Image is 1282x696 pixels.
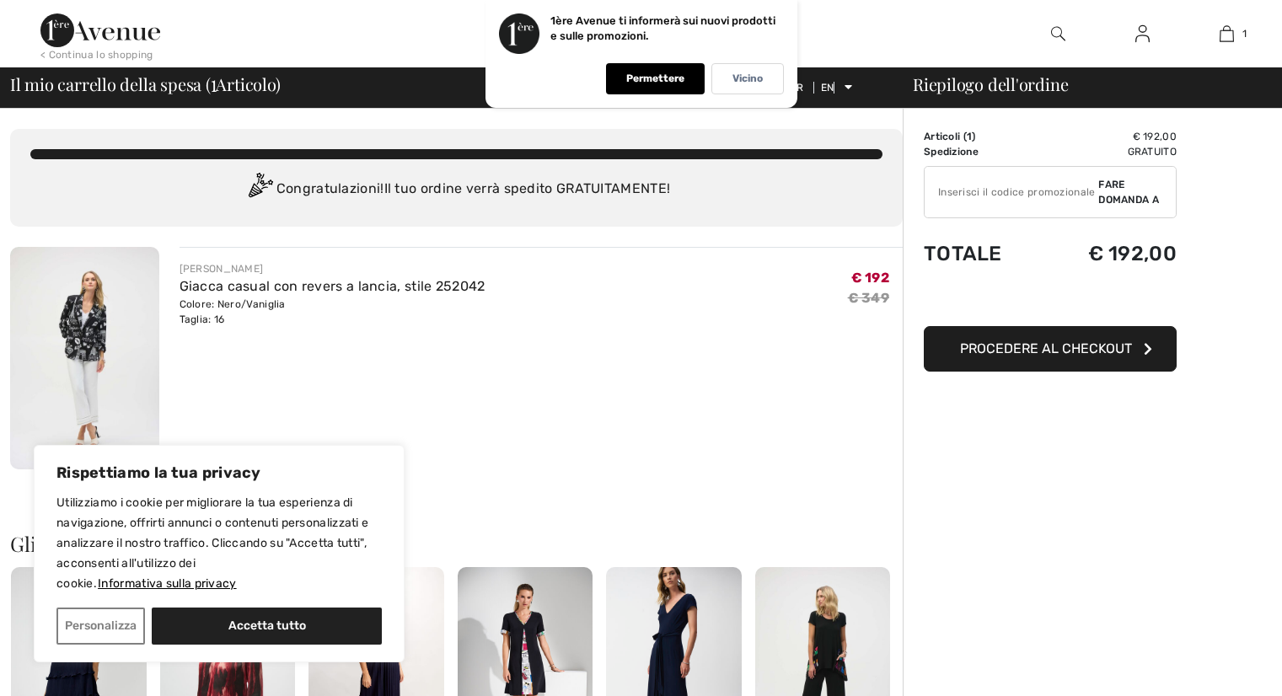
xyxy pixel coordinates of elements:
[924,146,979,158] font: Spedizione
[626,72,684,84] font: Permettere
[924,242,1002,265] font: Totale
[925,167,1098,217] input: Codice promozionale
[180,278,485,294] a: Giacca casual con revers a lancia, stile 252042
[1220,24,1234,44] img: La mia borsa
[924,131,967,142] font: Articoli (
[228,618,306,633] font: Accetta tutto
[10,530,349,557] font: Gli acquirenti hanno anche acquistato
[56,463,261,482] font: Rispettiamo la tua privacy
[276,180,384,196] font: Congratulazioni!
[1122,24,1163,45] a: Registrazione
[550,14,775,42] font: 1ère Avenue ti informerà sui nuovi prodotti e sulle promozioni.
[180,263,264,275] font: [PERSON_NAME]
[960,340,1132,356] font: Procedere al checkout
[10,72,211,95] font: Il mio carrello della spesa (
[1088,242,1177,265] font: € 192,00
[913,72,1068,95] font: Riepilogo dell'ordine
[243,173,276,206] img: Congratulation2.svg
[384,180,671,196] font: Il tuo ordine verrà spedito GRATUITAMENTE!
[848,290,890,306] font: € 349
[40,49,153,61] font: < Continua lo shopping
[1135,24,1150,44] img: Le mie informazioni
[967,131,972,142] font: 1
[97,576,238,592] a: Privacy Policy
[732,72,763,84] font: Vicino
[34,445,405,662] div: Rispettiamo la tua privacy
[1133,131,1177,142] font: € 192,00
[972,131,975,142] font: )
[1098,179,1159,206] font: Fare domanda a
[10,247,159,469] img: Giacca casual con revers a lancia, stile 252042
[924,282,1177,320] iframe: PayPal
[180,298,286,310] font: Colore: Nero/Vaniglia
[924,326,1177,372] button: Procedere al checkout
[1051,24,1065,44] img: cerca nel sito web
[1242,28,1247,40] font: 1
[56,608,145,645] button: Personalizza
[1128,146,1177,158] font: Gratuito
[56,495,368,591] font: Utilizziamo i cookie per migliorare la tua esperienza di navigazione, offrirti annunci o contenut...
[1185,24,1268,44] a: 1
[180,313,225,325] font: Taglia: 16
[40,13,160,47] img: 1a Avenue
[65,618,137,633] font: Personalizza
[821,82,834,94] font: EN
[216,72,280,95] font: Articolo)
[152,608,382,645] button: Accetta tutto
[211,67,217,97] font: 1
[851,270,890,286] font: € 192
[240,576,242,592] a: politica sulla riservatezza
[98,576,237,591] font: Informativa sulla privacy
